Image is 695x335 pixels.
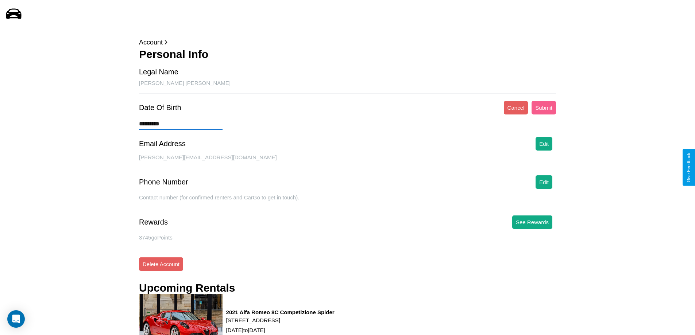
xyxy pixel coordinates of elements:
div: [PERSON_NAME][EMAIL_ADDRESS][DOMAIN_NAME] [139,154,556,168]
p: [DATE] to [DATE] [226,325,335,335]
div: [PERSON_NAME] [PERSON_NAME] [139,80,556,94]
button: Cancel [504,101,528,114]
div: Email Address [139,140,186,148]
div: Phone Number [139,178,188,186]
h3: Personal Info [139,48,556,61]
h3: Upcoming Rentals [139,282,235,294]
button: See Rewards [512,215,552,229]
h3: 2021 Alfa Romeo 8C Competizione Spider [226,309,335,315]
div: Contact number (for confirmed renters and CarGo to get in touch). [139,194,556,208]
button: Edit [536,175,552,189]
div: Open Intercom Messenger [7,310,25,328]
p: Account [139,36,556,48]
div: Give Feedback [686,153,691,182]
div: Rewards [139,218,168,226]
button: Delete Account [139,257,183,271]
p: [STREET_ADDRESS] [226,315,335,325]
div: Legal Name [139,68,178,76]
button: Submit [532,101,556,114]
div: Date Of Birth [139,104,181,112]
p: 3745 goPoints [139,233,556,242]
button: Edit [536,137,552,151]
